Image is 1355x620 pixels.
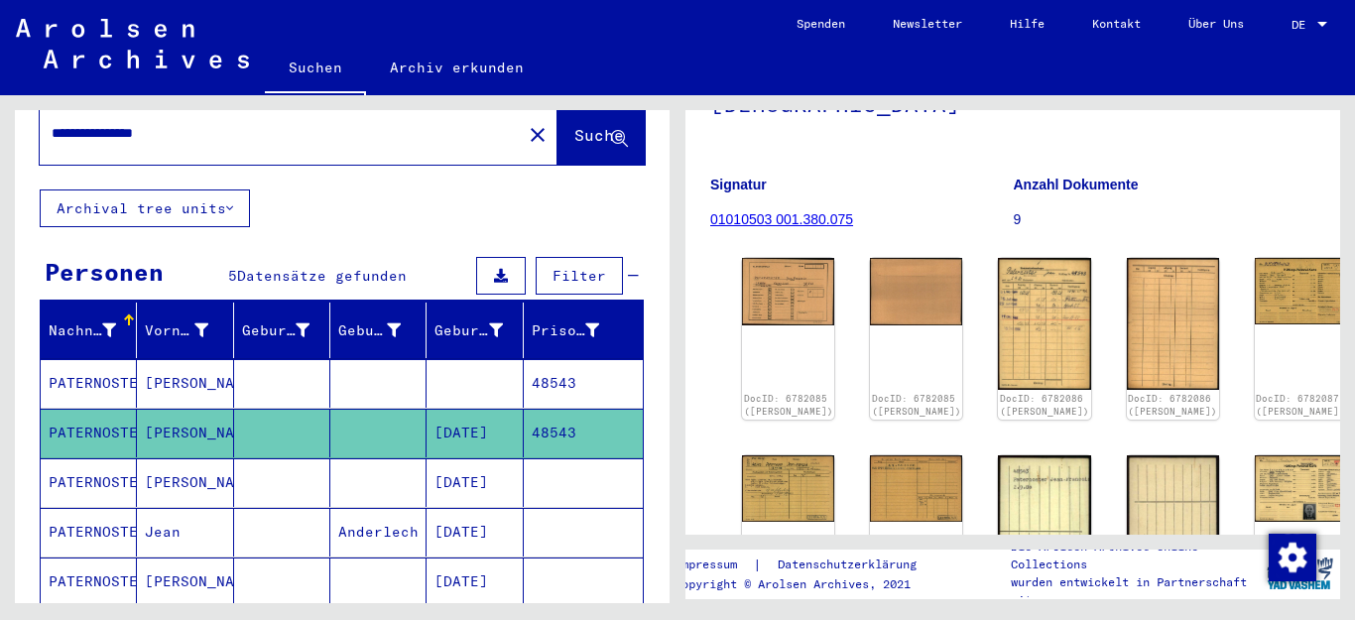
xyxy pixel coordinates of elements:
[145,320,207,341] div: Vorname
[675,555,753,575] a: Impressum
[1128,393,1217,418] a: DocID: 6782086 ([PERSON_NAME])
[145,314,232,346] div: Vorname
[16,19,249,68] img: Arolsen_neg.svg
[427,508,523,557] mat-cell: [DATE]
[744,393,833,418] a: DocID: 6782085 ([PERSON_NAME])
[49,320,116,341] div: Nachname
[242,314,334,346] div: Geburtsname
[1011,538,1259,573] p: Die Arolsen Archives Online-Collections
[237,267,407,285] span: Datensätze gefunden
[524,359,643,408] mat-cell: 48543
[434,314,527,346] div: Geburtsdatum
[1292,18,1313,32] span: DE
[434,320,502,341] div: Geburtsdatum
[524,409,643,457] mat-cell: 48543
[137,508,233,557] mat-cell: Jean
[998,455,1090,584] img: 001.jpg
[532,314,624,346] div: Prisoner #
[427,558,523,606] mat-cell: [DATE]
[45,254,164,290] div: Personen
[1000,393,1089,418] a: DocID: 6782086 ([PERSON_NAME])
[762,555,940,575] a: Datenschutzerklärung
[1127,258,1219,390] img: 002.jpg
[137,558,233,606] mat-cell: [PERSON_NAME]
[1127,455,1219,583] img: 002.jpg
[330,303,427,358] mat-header-cell: Geburt‏
[872,393,961,418] a: DocID: 6782085 ([PERSON_NAME])
[41,359,137,408] mat-cell: PATERNOSTER
[137,303,233,358] mat-header-cell: Vorname
[137,409,233,457] mat-cell: [PERSON_NAME]
[234,303,330,358] mat-header-cell: Geburtsname
[553,267,606,285] span: Filter
[338,320,401,341] div: Geburt‏
[870,455,962,522] img: 002.jpg
[742,455,834,522] img: 001.jpg
[41,409,137,457] mat-cell: PATERNOSTER
[49,314,141,346] div: Nachname
[228,267,237,285] span: 5
[574,125,624,145] span: Suche
[675,555,940,575] div: |
[1255,258,1347,324] img: 001.jpg
[1011,573,1259,609] p: wurden entwickelt in Partnerschaft mit
[557,103,645,165] button: Suche
[1263,549,1337,598] img: yv_logo.png
[1269,534,1316,581] img: Zustimmung ändern
[742,258,834,325] img: 001.jpg
[710,177,767,192] b: Signatur
[536,257,623,295] button: Filter
[675,575,940,593] p: Copyright © Arolsen Archives, 2021
[41,558,137,606] mat-cell: PATERNOSTER
[41,508,137,557] mat-cell: PATERNOSTER
[1014,177,1139,192] b: Anzahl Dokumente
[1256,393,1345,418] a: DocID: 6782087 ([PERSON_NAME])
[526,123,550,147] mat-icon: close
[242,320,309,341] div: Geburtsname
[137,359,233,408] mat-cell: [PERSON_NAME]
[1014,209,1316,230] p: 9
[427,409,523,457] mat-cell: [DATE]
[330,508,427,557] mat-cell: Anderlech
[427,458,523,507] mat-cell: [DATE]
[524,303,643,358] mat-header-cell: Prisoner #
[338,314,426,346] div: Geburt‏
[518,114,557,154] button: Clear
[366,44,548,91] a: Archiv erkunden
[41,458,137,507] mat-cell: PATERNOSTER
[870,258,962,325] img: 002.jpg
[1255,455,1347,522] img: 001.jpg
[998,258,1090,389] img: 001.jpg
[41,303,137,358] mat-header-cell: Nachname
[137,458,233,507] mat-cell: [PERSON_NAME]
[40,189,250,227] button: Archival tree units
[532,320,599,341] div: Prisoner #
[427,303,523,358] mat-header-cell: Geburtsdatum
[265,44,366,95] a: Suchen
[710,211,853,227] a: 01010503 001.380.075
